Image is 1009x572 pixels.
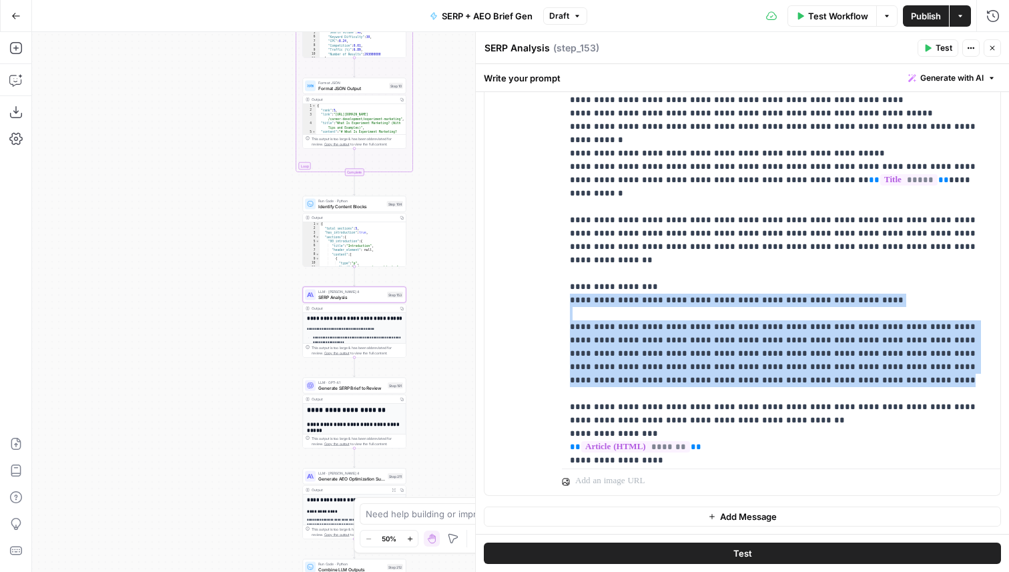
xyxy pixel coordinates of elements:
button: SERP + AEO Brief Gen [422,5,541,27]
div: Step 104 [387,201,404,207]
div: 3 [303,231,320,236]
button: Test Workflow [787,5,876,27]
g: Edge from step_211 to step_212 [354,539,356,559]
div: 2 [303,226,320,231]
span: Test [733,547,752,560]
div: 2 [303,108,316,113]
div: 4 [303,121,316,130]
div: 6 [303,244,320,248]
span: Add Message [720,510,777,523]
div: Step 10 [389,83,403,89]
span: 50% [382,533,396,544]
div: 6 [303,35,320,39]
span: Copy the output [324,142,350,146]
span: Run Code · Python [318,198,384,204]
button: Test [484,543,1001,564]
button: Generate with AI [903,69,1001,87]
span: SERP + AEO Brief Gen [442,9,533,23]
div: Run Code · PythonIdentify Content BlocksStep 104Output{ "total_sections":5, "has_introduction":tr... [303,196,406,267]
div: 11 [303,266,320,279]
div: 9 [303,257,320,262]
div: This output is too large & has been abbreviated for review. to view the full content. [312,527,403,537]
span: ( step_153 ) [553,41,599,55]
div: Output [312,215,396,220]
span: Generate AEO Optimization Suggestions [318,475,385,482]
span: LLM · GPT-4.1 [318,380,385,385]
span: LLM · [PERSON_NAME] 4 [318,471,385,476]
span: LLM · [PERSON_NAME] 4 [318,289,384,294]
span: Toggle code folding, rows 5 through 43 [316,240,320,244]
span: SERP Analysis [318,294,384,300]
g: Edge from step_6-iteration-end to step_104 [354,176,356,196]
div: Output [312,396,396,402]
div: Step 211 [388,473,403,479]
div: This output is too large & has been abbreviated for review. to view the full content. [312,436,403,447]
span: Publish [911,9,941,23]
div: 3 [303,113,316,121]
g: Edge from step_104 to step_153 [354,267,356,286]
span: Toggle code folding, row 5 [312,130,316,135]
span: Draft [549,10,569,22]
div: Complete [303,169,406,176]
button: Add Message [484,507,1001,527]
div: 7 [303,248,320,253]
span: Copy the output [324,533,350,537]
textarea: SERP Analysis [484,41,550,55]
div: 7 [303,39,320,44]
div: Output [312,306,396,311]
span: Toggle code folding, rows 4 through 623 [316,235,320,240]
span: Copy the output [324,442,350,446]
span: Test [936,42,952,54]
div: 10 [303,52,320,57]
div: Output [312,487,388,493]
span: Toggle code folding, rows 8 through 33 [316,252,320,257]
button: Publish [903,5,949,27]
span: Copy the output [324,351,350,355]
span: Run Code · Python [318,561,384,567]
div: Write your prompt [476,64,1009,91]
div: 11 [303,57,320,61]
span: Toggle code folding, rows 9 through 14 [316,257,320,262]
div: This output is too large & has been abbreviated for review. to view the full content. [312,136,403,147]
div: 8 [303,252,320,257]
span: Toggle code folding, rows 1 through 624 [316,222,320,227]
g: Edge from step_9 to step_10 [354,58,356,77]
span: Test Workflow [808,9,868,23]
div: 9 [303,48,320,53]
div: 1 [303,104,316,109]
span: Generate SERP Brief to Review [318,384,385,391]
span: Format JSON Output [318,85,386,91]
div: Output [312,97,396,102]
div: Format JSONFormat JSON OutputStep 10Output{ "rank":5, "link":"[URL][DOMAIN_NAME] /career-developm... [303,78,406,149]
span: Toggle code folding, rows 1 through 6 [312,104,316,109]
div: Step 153 [387,292,403,298]
div: This output is too large & has been abbreviated for review. to view the full content. [312,345,403,356]
g: Edge from step_153 to step_191 [354,358,356,377]
div: 5 [303,31,320,35]
button: Test [918,39,958,57]
div: 10 [303,261,320,266]
button: Draft [543,7,587,25]
div: LLM · [PERSON_NAME] 4Generate AEO Optimization SuggestionsStep 211Output**** **** **** **** **** ... [303,469,406,539]
div: 5 [303,240,320,244]
div: 1 [303,222,320,227]
span: Generate with AI [920,72,984,84]
div: Step 191 [388,382,403,388]
span: Identify Content Blocks [318,203,384,210]
span: Format JSON [318,80,386,85]
div: Complete [345,169,364,176]
g: Edge from step_191 to step_211 [354,449,356,468]
div: 4 [303,235,320,240]
div: 8 [303,43,320,48]
div: Step 212 [387,564,403,570]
